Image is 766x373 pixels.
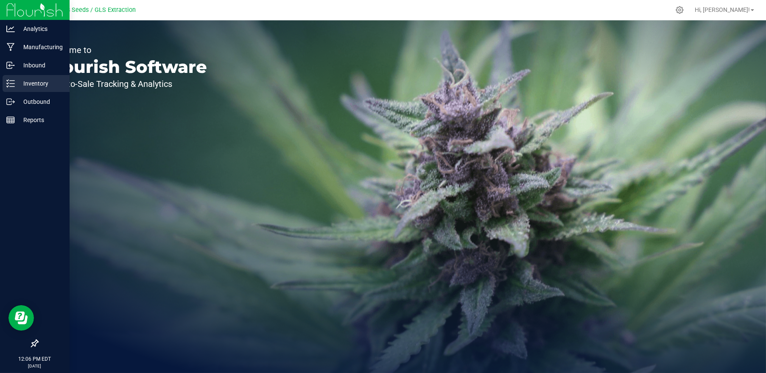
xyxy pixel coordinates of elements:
span: Hi, [PERSON_NAME]! [695,6,750,13]
inline-svg: Inventory [6,79,15,88]
p: Seed-to-Sale Tracking & Analytics [46,80,207,88]
p: [DATE] [4,363,66,369]
div: Manage settings [674,6,685,14]
span: Great Lakes Seeds / GLS Extraction [37,6,136,14]
inline-svg: Outbound [6,97,15,106]
p: Inventory [15,78,66,89]
iframe: Resource center [8,305,34,331]
p: 12:06 PM EDT [4,355,66,363]
inline-svg: Manufacturing [6,43,15,51]
p: Welcome to [46,46,207,54]
inline-svg: Analytics [6,25,15,33]
p: Analytics [15,24,66,34]
p: Flourish Software [46,58,207,75]
p: Outbound [15,97,66,107]
inline-svg: Inbound [6,61,15,70]
p: Reports [15,115,66,125]
inline-svg: Reports [6,116,15,124]
p: Inbound [15,60,66,70]
p: Manufacturing [15,42,66,52]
